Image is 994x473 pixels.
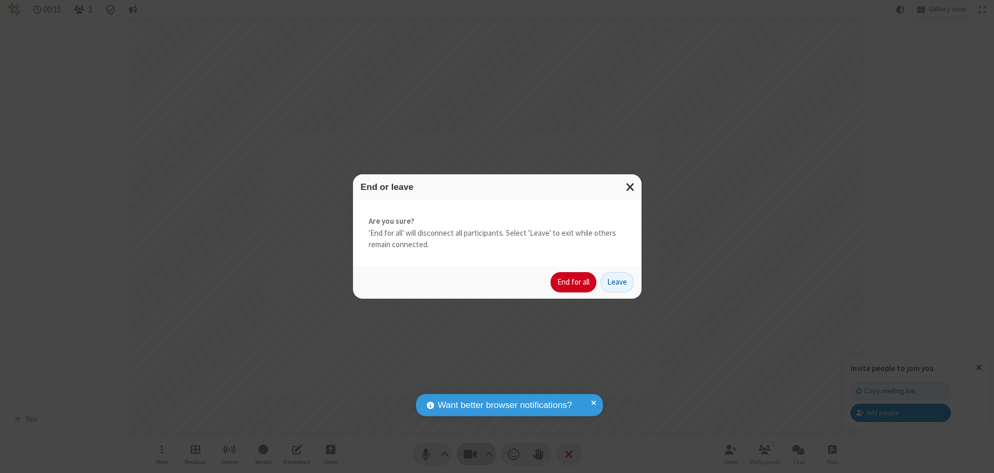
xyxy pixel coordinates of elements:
h3: End or leave [361,182,634,192]
span: Want better browser notifications? [438,399,572,412]
button: Close modal [620,174,642,200]
button: Leave [600,272,634,293]
button: End for all [551,272,596,293]
div: 'End for all' will disconnect all participants. Select 'Leave' to exit while others remain connec... [353,200,642,266]
strong: Are you sure? [369,215,626,227]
